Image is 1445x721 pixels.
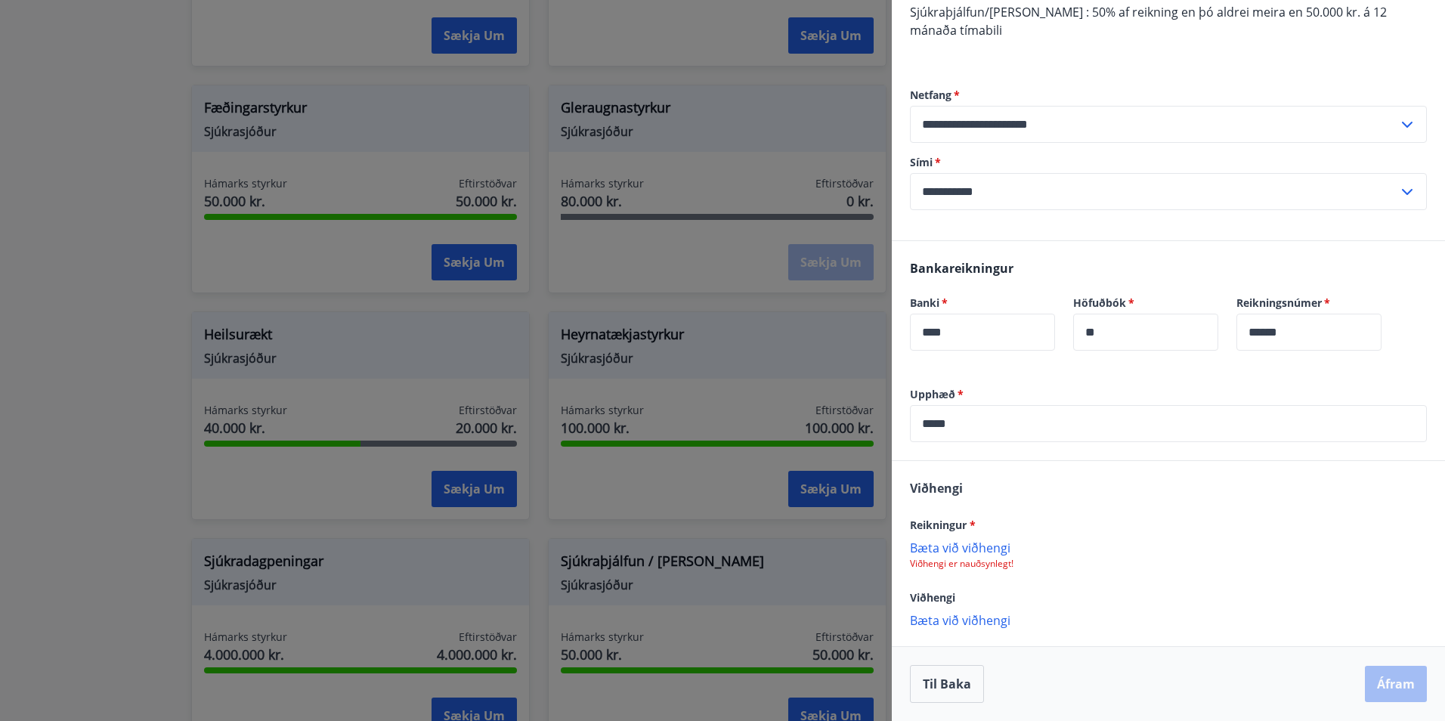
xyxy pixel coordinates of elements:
[910,665,984,703] button: Til baka
[910,260,1013,277] span: Bankareikningur
[910,387,1427,402] label: Upphæð
[910,518,976,532] span: Reikningur
[910,155,1427,170] label: Sími
[910,558,1427,570] p: Viðhengi er nauðsynlegt!
[910,540,1427,555] p: Bæta við viðhengi
[910,4,1387,39] span: Sjúkraþjálfun/[PERSON_NAME] : 50% af reikning en þó aldrei meira en 50.000 kr. á 12 mánaða tímabili
[910,480,963,497] span: Viðhengi
[910,612,1427,627] p: Bæta við viðhengi
[910,590,955,605] span: Viðhengi
[910,296,1055,311] label: Banki
[910,405,1427,442] div: Upphæð
[1073,296,1218,311] label: Höfuðbók
[1236,296,1382,311] label: Reikningsnúmer
[910,88,1427,103] label: Netfang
